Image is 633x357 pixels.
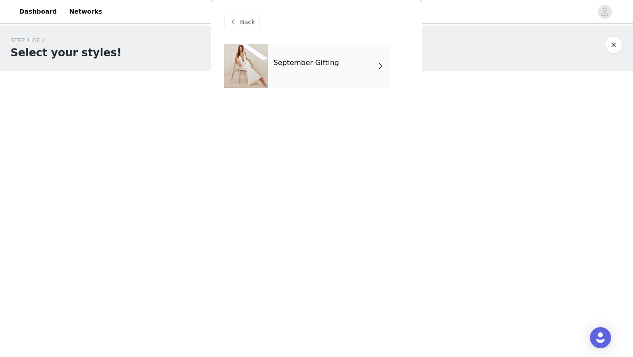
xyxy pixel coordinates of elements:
[273,59,339,67] h4: September Gifting
[600,5,609,19] div: avatar
[590,327,611,348] div: Open Intercom Messenger
[64,2,107,22] a: Networks
[14,2,62,22] a: Dashboard
[240,18,255,27] span: Back
[11,36,122,45] div: STEP 1 OF 4
[11,45,122,61] h1: Select your styles!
